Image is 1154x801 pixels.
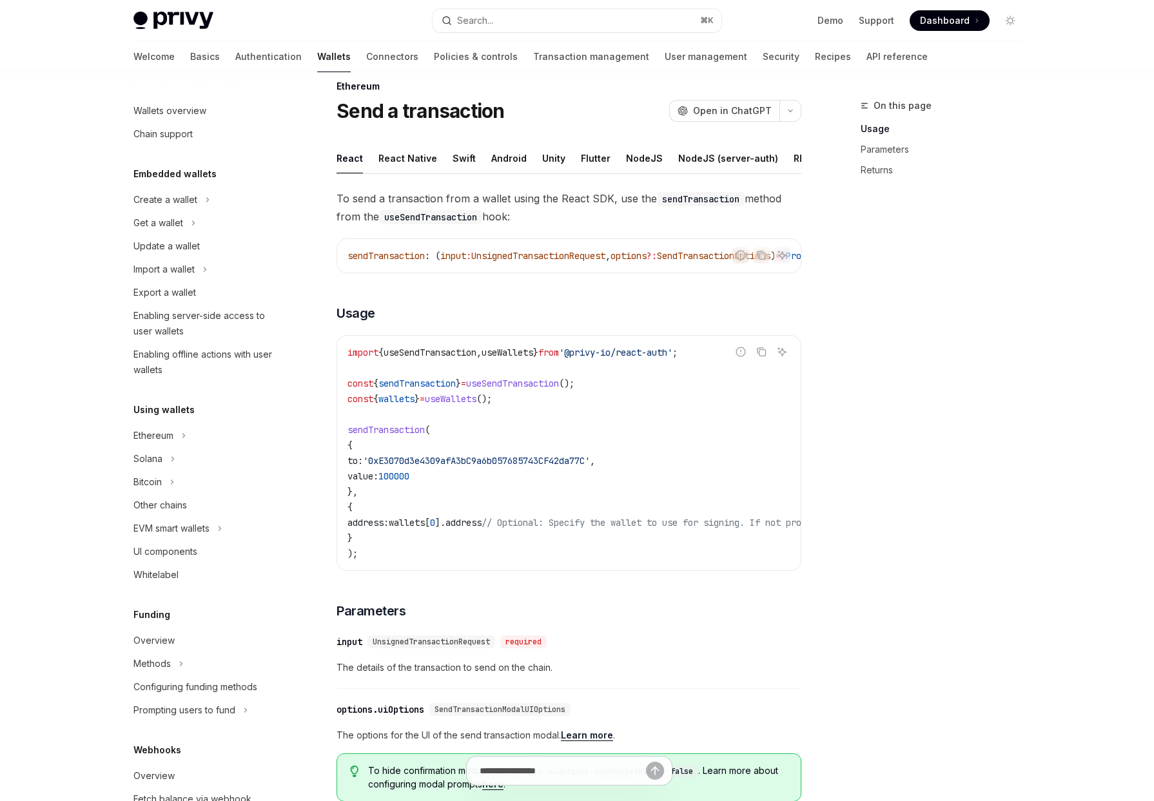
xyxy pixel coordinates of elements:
span: to: [347,455,363,467]
div: Enabling server-side access to user wallets [133,308,280,339]
button: Ask AI [774,247,790,264]
h5: Webhooks [133,742,181,758]
span: To send a transaction from a wallet using the React SDK, use the method from the hook: [337,189,801,226]
span: Open in ChatGPT [693,104,772,117]
span: ⌘ K [700,15,714,26]
div: Whitelabel [133,567,179,583]
div: input [337,635,362,648]
span: , [605,250,611,262]
span: sendTransaction [347,424,425,436]
div: Overview [133,768,175,784]
span: wallets [389,517,425,528]
div: Other chains [133,497,187,513]
a: Authentication [235,41,302,72]
span: ]. [435,517,445,528]
span: ) [770,250,776,262]
h5: Funding [133,607,170,622]
a: Overview [123,764,288,787]
button: Report incorrect code [732,247,749,264]
span: SendTransactionOptions [657,250,770,262]
div: NodeJS (server-auth) [678,143,778,173]
div: Flutter [581,143,611,173]
span: On this page [874,98,932,113]
span: (); [476,393,492,405]
span: options [611,250,647,262]
code: useSendTransaction [379,210,482,224]
span: } [456,378,461,389]
span: The options for the UI of the send transaction modal. . [337,728,801,743]
span: SendTransactionModalUIOptions [435,704,565,715]
a: API reference [866,41,928,72]
span: value: [347,470,378,482]
span: '0xE3070d3e4309afA3bC9a6b057685743CF42da77C' [363,455,590,467]
a: Security [763,41,799,72]
div: Solana [133,451,162,467]
button: Open search [433,9,721,32]
div: Chain support [133,126,193,142]
a: Learn more [561,729,613,741]
button: Copy the contents from the code block [753,343,770,360]
button: Toggle Ethereum section [123,424,288,447]
span: The details of the transaction to send on the chain. [337,660,801,675]
a: Wallets [317,41,351,72]
button: Toggle Solana section [123,447,288,470]
div: NodeJS [626,143,663,173]
a: Welcome [133,41,175,72]
span: '@privy-io/react-auth' [559,347,672,358]
a: Overview [123,629,288,652]
button: Toggle Bitcoin section [123,470,288,494]
a: Connectors [366,41,418,72]
button: Toggle Methods section [123,652,288,675]
span: (); [559,378,574,389]
a: UI components [123,540,288,563]
span: const [347,378,373,389]
div: Create a wallet [133,192,197,207]
input: Ask a question... [480,757,646,785]
a: Parameters [861,139,1031,160]
div: UI components [133,544,197,559]
a: Other chains [123,494,288,517]
div: required [500,635,547,648]
span: Parameters [337,602,406,620]
div: Methods [133,656,171,671]
span: import [347,347,378,358]
a: Recipes [815,41,851,72]
span: ; [672,347,678,358]
a: Support [859,14,894,27]
span: = [420,393,425,405]
a: Policies & controls [434,41,518,72]
span: { [347,439,353,451]
button: Send message [646,762,664,780]
button: Toggle dark mode [1000,10,1021,31]
span: UnsignedTransactionRequest [471,250,605,262]
img: light logo [133,12,213,30]
a: Usage [861,119,1031,139]
span: const [347,393,373,405]
div: Bitcoin [133,474,162,490]
span: : ( [425,250,440,262]
a: Export a wallet [123,281,288,304]
div: Update a wallet [133,238,200,254]
button: Toggle Import a wallet section [123,258,288,281]
span: Dashboard [920,14,970,27]
span: UnsignedTransactionRequest [373,637,490,647]
div: Unity [542,143,565,173]
button: Open in ChatGPT [669,100,779,122]
span: from [538,347,559,358]
a: Basics [190,41,220,72]
span: 0 [430,517,435,528]
div: Overview [133,633,175,648]
button: Report incorrect code [732,343,749,360]
span: }, [347,486,358,497]
span: ( [425,424,430,436]
h1: Send a transaction [337,99,505,122]
span: sendTransaction [347,250,425,262]
a: User management [665,41,747,72]
button: Toggle Get a wallet section [123,211,288,235]
div: React [337,143,363,173]
div: options.uiOptions [337,703,424,716]
a: Configuring funding methods [123,675,288,699]
span: , [476,347,482,358]
a: Transaction management [533,41,649,72]
div: Export a wallet [133,285,196,300]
